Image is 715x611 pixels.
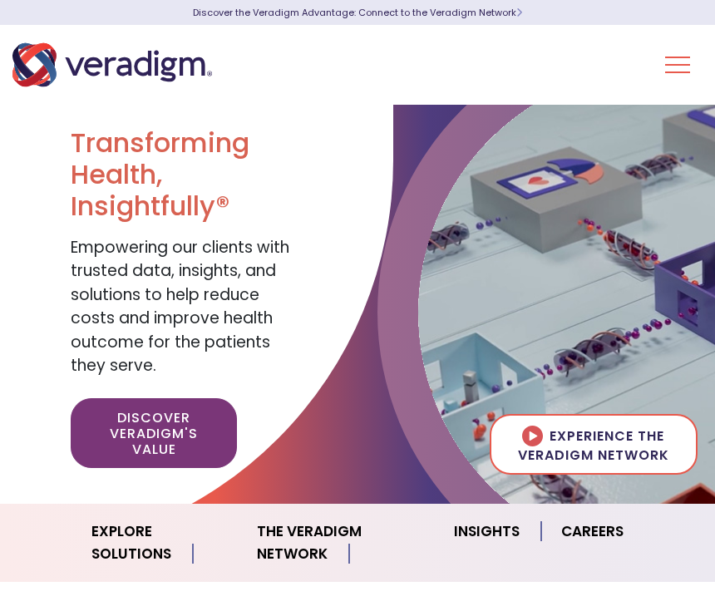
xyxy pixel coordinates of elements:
a: The Veradigm Network [237,510,434,575]
a: Insights [434,510,541,553]
a: Explore Solutions [71,510,237,575]
button: Toggle Navigation Menu [665,43,690,86]
a: Discover the Veradigm Advantage: Connect to the Veradigm NetworkLearn More [193,6,522,19]
img: Veradigm logo [12,37,212,92]
a: Discover Veradigm's Value [71,398,237,469]
span: Empowering our clients with trusted data, insights, and solutions to help reduce costs and improv... [71,236,289,377]
a: Careers [541,510,643,553]
span: Learn More [516,6,522,19]
h1: Transforming Health, Insightfully® [71,127,295,223]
